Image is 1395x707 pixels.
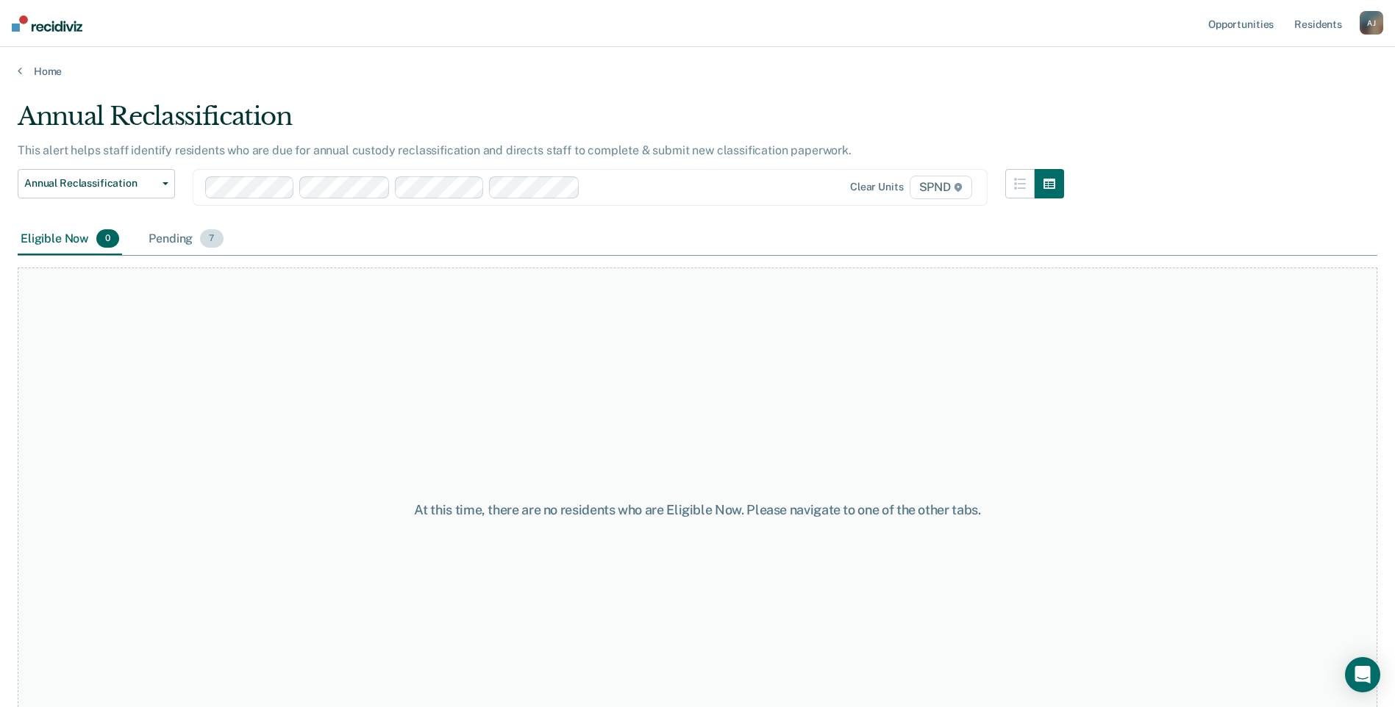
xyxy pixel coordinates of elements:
[18,143,852,157] p: This alert helps staff identify residents who are due for annual custody reclassification and dir...
[1360,11,1383,35] div: A J
[358,502,1038,518] div: At this time, there are no residents who are Eligible Now. Please navigate to one of the other tabs.
[96,229,119,248] span: 0
[18,101,1064,143] div: Annual Reclassification
[24,177,157,190] span: Annual Reclassification
[200,229,223,248] span: 7
[18,223,122,256] div: Eligible Now0
[850,181,904,193] div: Clear units
[146,223,226,256] div: Pending7
[1345,657,1380,692] div: Open Intercom Messenger
[18,169,175,198] button: Annual Reclassification
[910,176,972,199] span: SPND
[12,15,82,32] img: Recidiviz
[1360,11,1383,35] button: AJ
[18,65,1377,78] a: Home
